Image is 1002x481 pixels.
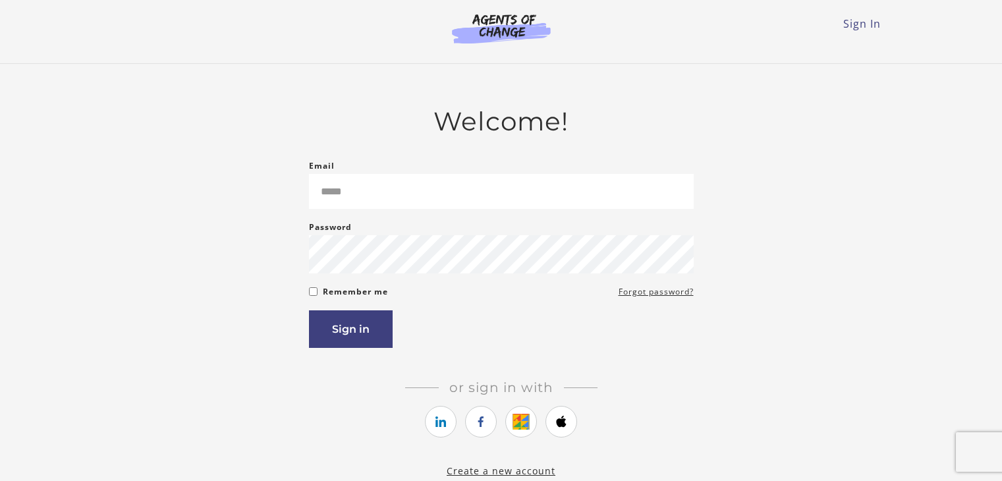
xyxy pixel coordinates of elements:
a: Forgot password? [619,284,694,300]
h2: Welcome! [309,106,694,137]
a: Sign In [843,16,881,31]
a: https://courses.thinkific.com/users/auth/apple?ss%5Breferral%5D=&ss%5Buser_return_to%5D=&ss%5Bvis... [545,406,577,438]
label: Email [309,158,335,174]
label: Password [309,219,352,235]
button: Sign in [309,310,393,348]
span: Or sign in with [439,380,564,395]
a: https://courses.thinkific.com/users/auth/facebook?ss%5Breferral%5D=&ss%5Buser_return_to%5D=&ss%5B... [465,406,497,438]
a: Create a new account [447,465,555,477]
label: Remember me [323,284,388,300]
a: https://courses.thinkific.com/users/auth/google?ss%5Breferral%5D=&ss%5Buser_return_to%5D=&ss%5Bvi... [505,406,537,438]
img: Agents of Change Logo [438,13,565,43]
a: https://courses.thinkific.com/users/auth/linkedin?ss%5Breferral%5D=&ss%5Buser_return_to%5D=&ss%5B... [425,406,457,438]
